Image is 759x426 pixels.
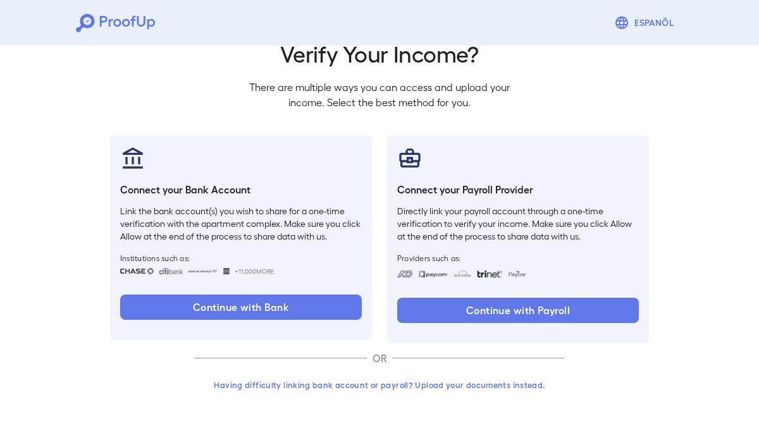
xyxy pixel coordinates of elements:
[120,145,145,171] img: bankAccount.svg
[159,268,183,274] img: citibank.svg
[609,10,683,35] button: Espanõl
[223,268,230,274] img: wellsfargo.svg
[397,271,413,277] img: adp.svg
[188,268,218,274] img: bankOfAmerica.svg
[397,182,639,197] h6: Connect your Payroll Provider
[418,271,448,277] img: paycom.svg
[120,253,362,263] span: Institutions such as:
[195,374,564,396] button: Having difficulty linking bank account or payroll? Upload your documents instead.
[120,182,362,197] h6: Connect your Bank Account
[367,351,392,366] p: OR
[397,298,639,323] button: Continue with Payroll
[120,295,362,320] button: Continue with Bank
[235,266,274,276] span: +11,000 More
[454,271,472,277] img: workday.svg
[239,80,520,110] p: There are multiple ways you can access and upload your income. Select the best method for you.
[477,271,502,277] img: trinet.svg
[120,268,154,274] img: chase.svg
[397,205,639,243] p: Directly link your payroll account through a one-time verification to verify your income. Make su...
[507,271,527,277] img: paycon.svg
[397,253,639,263] span: Providers such as:
[397,145,423,171] img: payrollProvider.svg
[120,205,362,243] p: Link the bank account(s) you wish to share for a one-time verification with the apartment complex...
